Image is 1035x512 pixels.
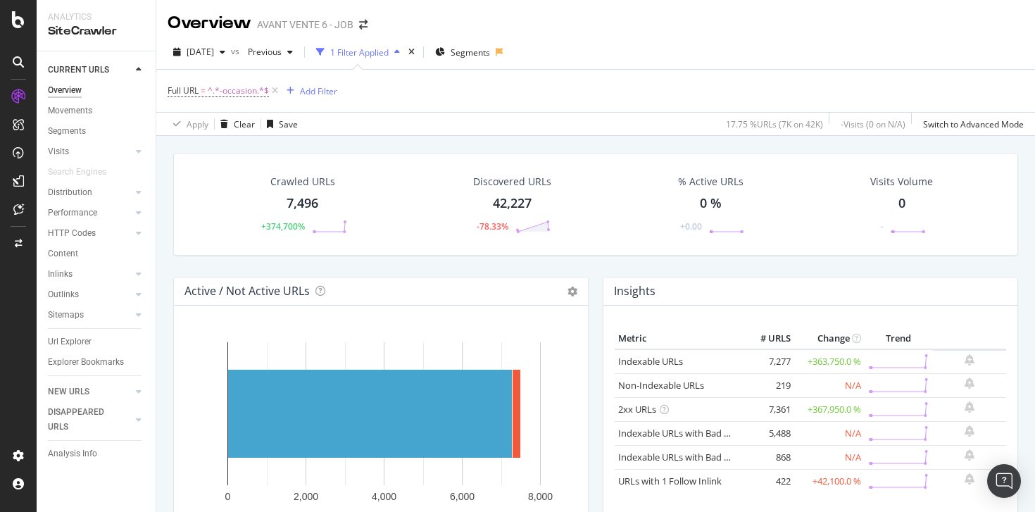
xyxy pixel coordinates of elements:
[618,451,772,463] a: Indexable URLs with Bad Description
[48,355,124,370] div: Explorer Bookmarks
[965,449,974,461] div: bell-plus
[48,335,146,349] a: Url Explorer
[48,246,146,261] a: Content
[184,282,310,301] h4: Active / Not Active URLs
[48,226,132,241] a: HTTP Codes
[493,194,532,213] div: 42,227
[738,421,794,445] td: 5,488
[794,397,865,421] td: +367,950.0 %
[738,445,794,469] td: 868
[615,328,738,349] th: Metric
[215,113,255,135] button: Clear
[48,165,120,180] a: Search Engines
[965,401,974,413] div: bell-plus
[48,144,132,159] a: Visits
[287,194,318,213] div: 7,496
[473,175,551,189] div: Discovered URLs
[201,85,206,96] span: =
[567,287,577,296] i: Options
[680,220,702,232] div: +0.00
[618,475,722,487] a: URLs with 1 Follow Inlink
[618,427,736,439] a: Indexable URLs with Bad H1
[234,118,255,130] div: Clear
[48,335,92,349] div: Url Explorer
[187,118,208,130] div: Apply
[48,124,146,139] a: Segments
[310,41,406,63] button: 1 Filter Applied
[48,447,146,461] a: Analysis Info
[48,308,132,323] a: Sitemaps
[898,194,905,213] div: 0
[794,469,865,493] td: +42,100.0 %
[429,41,496,63] button: Segments
[294,491,318,502] text: 2,000
[48,206,97,220] div: Performance
[870,175,933,189] div: Visits Volume
[48,104,92,118] div: Movements
[794,373,865,397] td: N/A
[48,355,146,370] a: Explorer Bookmarks
[48,185,132,200] a: Distribution
[279,118,298,130] div: Save
[614,282,655,301] h4: Insights
[477,220,508,232] div: -78.33%
[738,373,794,397] td: 219
[48,185,92,200] div: Distribution
[359,20,368,30] div: arrow-right-arrow-left
[48,246,78,261] div: Content
[738,397,794,421] td: 7,361
[794,349,865,374] td: +363,750.0 %
[865,328,932,349] th: Trend
[48,63,132,77] a: CURRENT URLS
[48,165,106,180] div: Search Engines
[48,267,132,282] a: Inlinks
[881,220,884,232] div: -
[965,377,974,389] div: bell-plus
[917,113,1024,135] button: Switch to Advanced Mode
[48,405,132,435] a: DISAPPEARED URLS
[700,194,722,213] div: 0 %
[270,175,335,189] div: Crawled URLs
[48,308,84,323] div: Sitemaps
[261,113,298,135] button: Save
[738,328,794,349] th: # URLS
[965,473,974,485] div: bell-plus
[48,83,146,98] a: Overview
[841,118,905,130] div: - Visits ( 0 on N/A )
[678,175,744,189] div: % Active URLs
[48,385,132,399] a: NEW URLS
[168,11,251,35] div: Overview
[48,226,96,241] div: HTTP Codes
[281,82,337,99] button: Add Filter
[48,267,73,282] div: Inlinks
[261,220,305,232] div: +374,700%
[726,118,823,130] div: 17.75 % URLs ( 7K on 42K )
[48,83,82,98] div: Overview
[406,45,418,59] div: times
[231,45,242,57] span: vs
[618,379,704,392] a: Non-Indexable URLs
[451,46,490,58] span: Segments
[242,41,299,63] button: Previous
[618,403,656,416] a: 2xx URLs
[48,447,97,461] div: Analysis Info
[965,354,974,366] div: bell-plus
[48,206,132,220] a: Performance
[48,287,79,302] div: Outlinks
[48,405,119,435] div: DISAPPEARED URLS
[794,421,865,445] td: N/A
[330,46,389,58] div: 1 Filter Applied
[48,385,89,399] div: NEW URLS
[528,491,553,502] text: 8,000
[794,328,865,349] th: Change
[738,349,794,374] td: 7,277
[794,445,865,469] td: N/A
[257,18,353,32] div: AVANT VENTE 6 - JOB
[48,104,146,118] a: Movements
[987,464,1021,498] div: Open Intercom Messenger
[48,63,109,77] div: CURRENT URLS
[242,46,282,58] span: Previous
[618,355,683,368] a: Indexable URLs
[48,144,69,159] div: Visits
[48,124,86,139] div: Segments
